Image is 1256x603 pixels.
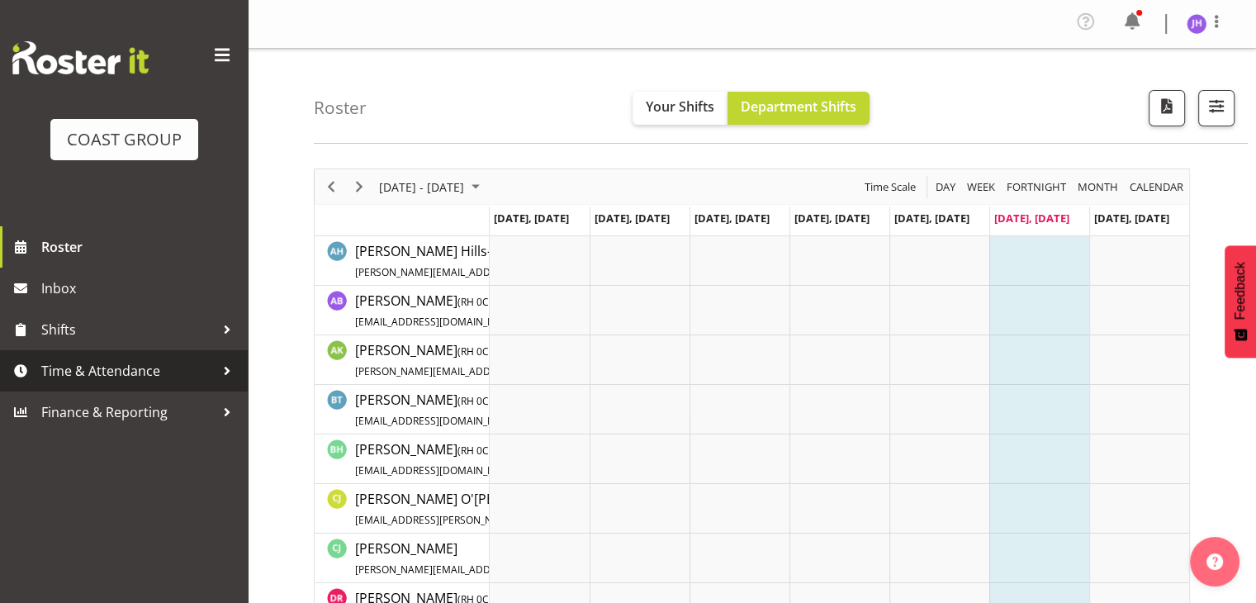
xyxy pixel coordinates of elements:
span: ( CH 40) [457,344,514,358]
span: [PERSON_NAME] [355,341,657,379]
button: Month [1127,177,1187,197]
button: Fortnight [1004,177,1069,197]
span: [DATE], [DATE] [794,211,870,226]
button: Previous [320,177,343,197]
span: [PERSON_NAME] [355,539,663,577]
span: Finance & Reporting [41,400,215,425]
span: RH 0 [461,344,482,358]
span: Inbox [41,276,239,301]
span: [PERSON_NAME][EMAIL_ADDRESS][DOMAIN_NAME] [355,563,597,577]
span: [DATE], [DATE] [494,211,569,226]
button: August 25 - 31, 2025 [377,177,487,197]
span: [EMAIL_ADDRESS][DOMAIN_NAME] [355,315,519,329]
td: Brad Tweedy resource [315,385,490,434]
span: [PERSON_NAME] [355,292,585,330]
div: Previous [317,169,345,204]
span: RH 0 [461,295,482,309]
span: Day [934,177,957,197]
span: [PERSON_NAME] [355,440,585,478]
button: Download a PDF of the roster according to the set date range. [1149,90,1185,126]
span: Feedback [1233,262,1248,320]
div: COAST GROUP [67,127,182,152]
a: [PERSON_NAME] O'[PERSON_NAME][EMAIL_ADDRESS][PERSON_NAME][DOMAIN_NAME] [355,489,663,529]
span: [PERSON_NAME] [355,391,585,429]
span: [PERSON_NAME][EMAIL_ADDRESS][DOMAIN_NAME] [355,364,597,378]
h4: Roster [314,98,367,117]
a: [PERSON_NAME] Hills-[PERSON_NAME][PERSON_NAME][EMAIL_ADDRESS][DOMAIN_NAME] [355,241,663,281]
button: Time Scale [862,177,919,197]
a: [PERSON_NAME](RH 0CH 40)[EMAIL_ADDRESS][DOMAIN_NAME] [355,390,585,430]
span: [EMAIL_ADDRESS][DOMAIN_NAME] [355,463,519,477]
span: [DATE], [DATE] [894,211,969,226]
td: Bryan Humprhries resource [315,434,490,484]
a: [PERSON_NAME](RH 0CH 40)[PERSON_NAME][EMAIL_ADDRESS][DOMAIN_NAME] [355,340,657,380]
span: Department Shifts [741,97,856,116]
span: [EMAIL_ADDRESS][DOMAIN_NAME] [355,414,519,428]
span: Shifts [41,317,215,342]
span: ( CH 40) [457,295,514,309]
button: Timeline Day [933,177,959,197]
div: Next [345,169,373,204]
span: [PERSON_NAME] O'[PERSON_NAME] [355,490,663,528]
span: [DATE], [DATE] [694,211,770,226]
span: Time Scale [863,177,917,197]
span: RH 0 [461,394,482,408]
td: Angela Kerrigan resource [315,335,490,385]
img: Rosterit website logo [12,41,149,74]
span: [DATE], [DATE] [994,211,1069,226]
td: Callum Jack O'Leary Scott resource [315,484,490,534]
button: Department Shifts [728,92,870,125]
span: [DATE] - [DATE] [377,177,466,197]
span: [DATE], [DATE] [1094,211,1169,226]
span: Time & Attendance [41,358,215,383]
button: Your Shifts [633,92,728,125]
span: [PERSON_NAME] Hills-[PERSON_NAME] [355,242,663,280]
span: Fortnight [1005,177,1068,197]
span: Your Shifts [646,97,714,116]
span: RH 0 [461,444,482,458]
span: ( CH 40) [457,394,514,408]
button: Feedback - Show survey [1225,245,1256,358]
button: Timeline Week [965,177,998,197]
td: Amy Robinson resource [315,286,490,335]
button: Next [348,177,371,197]
img: help-xxl-2.png [1206,553,1223,570]
span: Month [1076,177,1120,197]
a: [PERSON_NAME](RH 0CH 40)[EMAIL_ADDRESS][DOMAIN_NAME] [355,439,585,479]
a: [PERSON_NAME](RH 0CH 40)[EMAIL_ADDRESS][DOMAIN_NAME] [355,291,585,330]
a: [PERSON_NAME][PERSON_NAME][EMAIL_ADDRESS][DOMAIN_NAME] [355,539,663,578]
span: calendar [1128,177,1185,197]
span: [PERSON_NAME][EMAIL_ADDRESS][DOMAIN_NAME] [355,265,597,279]
span: [EMAIL_ADDRESS][PERSON_NAME][DOMAIN_NAME] [355,513,597,527]
td: Ambrose Hills-Simonsen resource [315,236,490,286]
button: Filter Shifts [1198,90,1235,126]
img: jeremy-hogan1166.jpg [1187,14,1206,34]
span: Roster [41,235,239,259]
td: Craig Jenkins resource [315,534,490,583]
span: Week [965,177,997,197]
span: [DATE], [DATE] [595,211,670,226]
span: ( CH 40) [457,444,514,458]
button: Timeline Month [1075,177,1121,197]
